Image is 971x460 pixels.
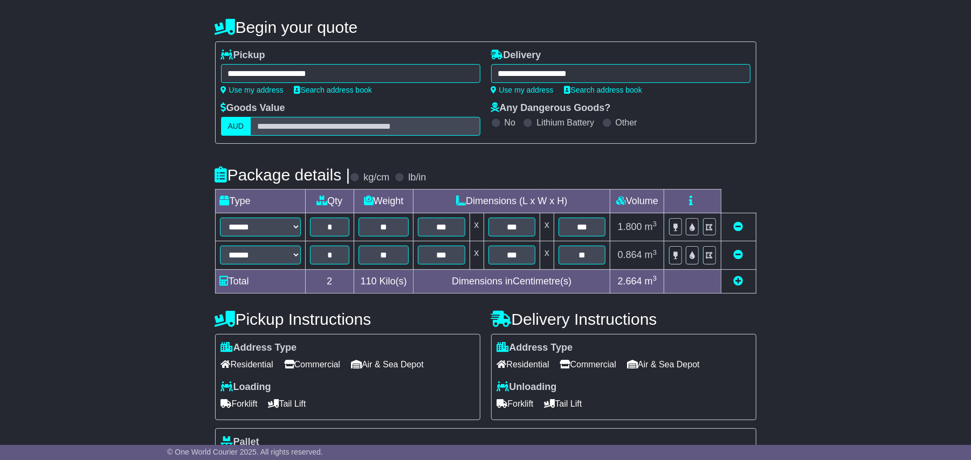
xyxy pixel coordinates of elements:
label: Lithium Battery [536,117,594,128]
label: Goods Value [221,102,285,114]
td: x [470,213,484,241]
span: Tail Lift [268,395,306,412]
td: Qty [305,190,354,213]
td: Weight [354,190,414,213]
td: Total [215,269,305,293]
h4: Begin your quote [215,18,756,36]
td: 2 [305,269,354,293]
span: Forklift [497,395,534,412]
span: 2.664 [618,276,642,287]
h4: Pickup Instructions [215,310,480,328]
td: Volume [610,190,664,213]
span: Commercial [560,356,616,373]
td: Type [215,190,305,213]
td: Dimensions (L x W x H) [414,190,610,213]
sup: 3 [653,274,657,282]
span: Forklift [221,395,258,412]
label: Other [616,117,637,128]
sup: 3 [653,248,657,256]
h4: Package details | [215,166,350,184]
a: Add new item [734,276,743,287]
a: Search address book [294,86,372,94]
label: Any Dangerous Goods? [491,102,611,114]
span: m [645,249,657,260]
span: 110 [361,276,377,287]
span: Air & Sea Depot [351,356,424,373]
label: AUD [221,117,251,136]
span: m [645,221,657,232]
label: kg/cm [363,172,389,184]
h4: Delivery Instructions [491,310,756,328]
span: m [645,276,657,287]
td: x [470,241,484,270]
span: Residential [497,356,549,373]
span: 0.864 [618,249,642,260]
td: Dimensions in Centimetre(s) [414,269,610,293]
td: x [540,213,554,241]
label: Address Type [497,342,573,354]
label: Pickup [221,50,265,61]
a: Use my address [491,86,554,94]
label: Pallet [221,436,259,448]
label: Address Type [221,342,297,354]
span: Residential [221,356,273,373]
label: Delivery [491,50,541,61]
span: 1.800 [618,221,642,232]
span: Tail Lift [545,395,582,412]
a: Remove this item [734,221,743,232]
a: Use my address [221,86,284,94]
a: Search address book [564,86,642,94]
td: Kilo(s) [354,269,414,293]
td: x [540,241,554,270]
span: Commercial [284,356,340,373]
label: No [505,117,515,128]
label: Unloading [497,381,557,393]
label: lb/in [408,172,426,184]
label: Loading [221,381,271,393]
a: Remove this item [734,249,743,260]
sup: 3 [653,220,657,228]
span: Air & Sea Depot [627,356,700,373]
span: © One World Courier 2025. All rights reserved. [167,448,323,456]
